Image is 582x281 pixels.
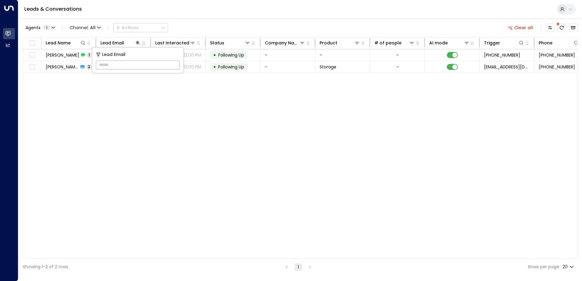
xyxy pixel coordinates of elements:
[315,49,370,61] td: -
[528,264,560,270] label: Rows per page:
[484,39,500,47] div: Trigger
[484,64,530,70] span: leads@space-station.co.uk
[320,64,336,70] span: Storage
[23,264,68,270] div: Showing 1-2 of 2 rows
[539,39,552,47] div: Phone
[26,26,40,30] span: Agents
[320,39,360,47] div: Product
[46,39,71,47] div: Lead Name
[46,39,86,47] div: Lead Name
[46,52,79,58] span: Matvey Kukuy
[429,39,470,47] div: AI mode
[213,62,216,72] div: •
[396,64,399,70] div: -
[484,39,524,47] div: Trigger
[539,64,575,70] span: +447778847322
[100,39,141,47] div: Lead Email
[265,39,299,47] div: Company Name
[563,262,575,271] div: 20
[90,25,96,30] span: All
[218,52,244,58] span: Following Up
[261,61,315,73] td: -
[155,39,189,47] div: Last Interacted
[24,5,82,12] a: Leads & Conversations
[557,23,566,32] span: There are new threads available. Refresh the grid to view the latest updates.
[546,23,554,32] button: Customize
[113,23,168,32] button: Actions
[374,39,401,47] div: # of people
[100,39,124,47] div: Lead Email
[113,23,168,32] div: Button group with a nested menu
[155,39,196,47] div: Last Interacted
[210,39,224,47] div: Status
[218,64,244,70] span: Following Up
[184,52,201,58] p: 12:00 PM
[102,51,125,58] span: Lead Email
[429,39,448,47] div: AI mode
[283,263,314,271] nav: pagination navigation
[569,23,577,32] button: Archived Leads
[539,39,579,47] div: Phone
[261,49,315,61] td: -
[184,64,201,70] p: 12:00 PM
[374,39,415,47] div: # of people
[67,23,103,32] button: Channel:All
[210,39,251,47] div: Status
[396,52,399,58] div: -
[539,52,575,58] span: +447778847322
[87,52,91,57] span: 1
[505,23,536,32] button: Clear all
[320,39,337,47] div: Product
[28,63,36,71] span: Toggle select row
[67,23,103,32] span: Channel:
[23,23,57,32] button: Agents1
[265,39,305,47] div: Company Name
[86,64,92,69] span: 2
[116,25,138,30] div: Actions
[295,263,302,271] button: page 1
[46,64,79,70] span: Matvey Kukuy
[28,40,36,47] span: Toggle select all
[43,25,50,30] span: 1
[484,52,520,58] span: +447778847322
[213,50,216,60] div: •
[28,51,36,59] span: Toggle select row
